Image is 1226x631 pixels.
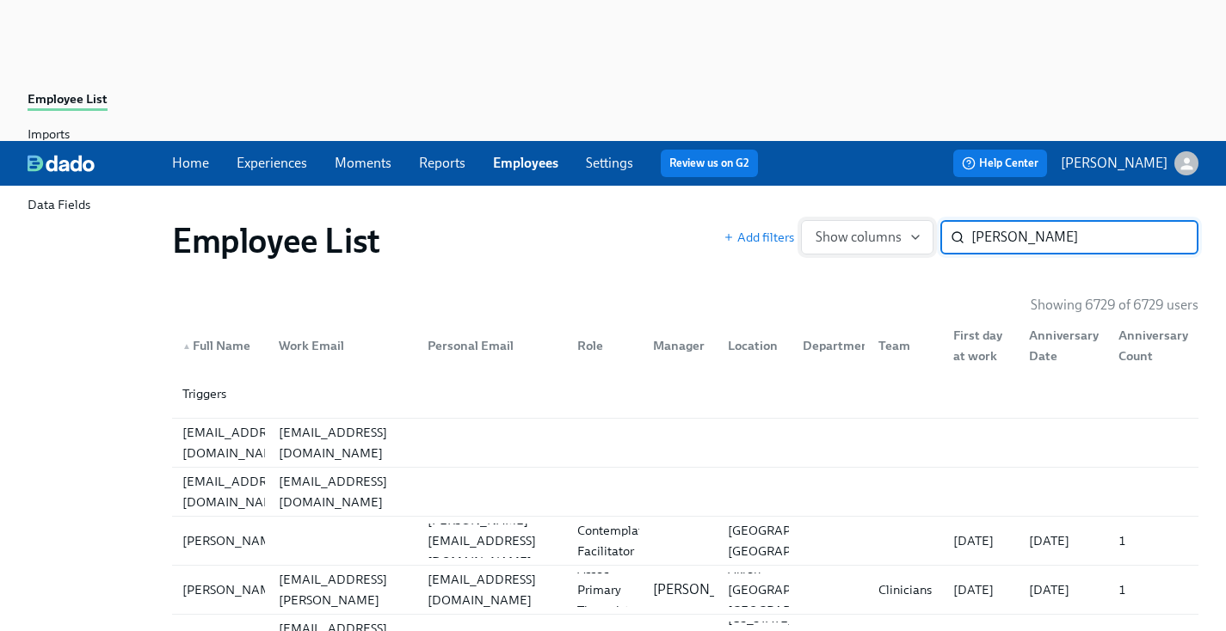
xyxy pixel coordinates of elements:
div: Team [865,328,940,363]
div: Personal Email [421,335,564,356]
button: Review us on G2 [661,150,758,177]
a: Data Fields [28,195,158,217]
a: [PERSON_NAME][PERSON_NAME][EMAIL_ADDRESS][PERSON_NAME][DOMAIN_NAME][EMAIL_ADDRESS][DOMAIN_NAME]As... [172,566,1198,615]
div: Personal Email [414,328,564,363]
div: Anniversary Count [1112,325,1195,366]
span: ▲ [182,342,191,351]
button: Add filters [724,229,794,246]
a: Employees [493,155,558,171]
div: Role [564,328,638,363]
a: dado [28,155,172,172]
div: Anniversary Count [1105,328,1195,363]
div: [EMAIL_ADDRESS][DOMAIN_NAME] [272,422,415,463]
div: Anniversary Date [1015,328,1106,363]
div: Imports [28,125,70,146]
div: [DATE] [946,530,1014,551]
div: Triggers [172,370,1198,418]
div: First day at work [940,328,1014,363]
button: [PERSON_NAME] [1061,151,1198,175]
a: [PERSON_NAME][PERSON_NAME][EMAIL_ADDRESS][DOMAIN_NAME]Contemplative Facilitator[GEOGRAPHIC_DATA],... [172,517,1198,566]
div: [EMAIL_ADDRESS][DOMAIN_NAME] [421,569,564,610]
div: [DATE] [1022,579,1106,600]
span: Show columns [816,229,919,246]
div: Clinicians [872,579,940,600]
p: [PERSON_NAME] [653,580,760,599]
div: Assoc Primary Therapist [570,559,638,621]
a: Moments [335,155,391,171]
a: [EMAIL_ADDRESS][DOMAIN_NAME][EMAIL_ADDRESS][DOMAIN_NAME] [172,468,1198,517]
div: Department [789,328,864,363]
div: [EMAIL_ADDRESS][DOMAIN_NAME][EMAIL_ADDRESS][DOMAIN_NAME] [172,468,1198,516]
a: Review us on G2 [669,155,749,172]
h1: Employee List [172,220,380,261]
div: [DATE] [1022,530,1106,551]
a: Triggers [172,370,1198,419]
div: ▲Full Name [176,328,265,363]
div: [PERSON_NAME][PERSON_NAME][EMAIL_ADDRESS][DOMAIN_NAME]Contemplative Facilitator[GEOGRAPHIC_DATA],... [172,517,1198,565]
div: [PERSON_NAME][EMAIL_ADDRESS][DOMAIN_NAME] [421,510,564,572]
a: [EMAIL_ADDRESS][DOMAIN_NAME][EMAIL_ADDRESS][DOMAIN_NAME] [172,419,1198,468]
div: [PERSON_NAME][EMAIL_ADDRESS][PERSON_NAME][DOMAIN_NAME] [272,548,415,631]
button: Show columns [801,220,933,254]
a: Employee List [28,89,158,111]
div: Location [721,335,789,356]
button: Help Center [953,150,1047,177]
div: Anniversary Date [1022,325,1106,366]
div: Team [872,335,940,356]
div: Contemplative Facilitator [570,520,666,561]
div: Triggers [176,383,265,404]
div: Work Email [272,335,415,356]
div: Akron [GEOGRAPHIC_DATA] [GEOGRAPHIC_DATA] [721,559,861,621]
div: Manager [646,335,714,356]
div: Full Name [176,335,265,356]
a: Imports [28,125,158,146]
div: Employee List [28,89,108,111]
p: [PERSON_NAME] [1061,154,1167,173]
div: Manager [639,328,714,363]
div: Role [570,335,638,356]
div: [EMAIL_ADDRESS][DOMAIN_NAME] [272,471,415,512]
img: dado [28,155,95,172]
div: Department [796,335,881,356]
div: [DATE] [946,579,1014,600]
div: 1 [1112,530,1195,551]
div: Data Fields [28,195,90,217]
div: Location [714,328,789,363]
div: Work Email [265,328,415,363]
div: 1 [1112,579,1195,600]
div: [PERSON_NAME] [176,530,290,551]
div: [PERSON_NAME] [176,579,290,600]
a: Home [172,155,209,171]
a: Experiences [237,155,307,171]
input: Search by name [971,220,1198,254]
div: [EMAIL_ADDRESS][DOMAIN_NAME][EMAIL_ADDRESS][DOMAIN_NAME] [172,419,1198,467]
div: [PERSON_NAME][PERSON_NAME][EMAIL_ADDRESS][PERSON_NAME][DOMAIN_NAME][EMAIL_ADDRESS][DOMAIN_NAME]As... [172,566,1198,614]
p: Showing 6729 of 6729 users [1031,296,1198,315]
a: Settings [586,155,633,171]
div: [EMAIL_ADDRESS][DOMAIN_NAME] [176,471,298,512]
span: Help Center [962,155,1038,172]
div: [EMAIL_ADDRESS][DOMAIN_NAME] [176,422,298,463]
div: First day at work [946,325,1014,366]
a: Reports [419,155,465,171]
div: [GEOGRAPHIC_DATA], [GEOGRAPHIC_DATA] [721,520,865,561]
